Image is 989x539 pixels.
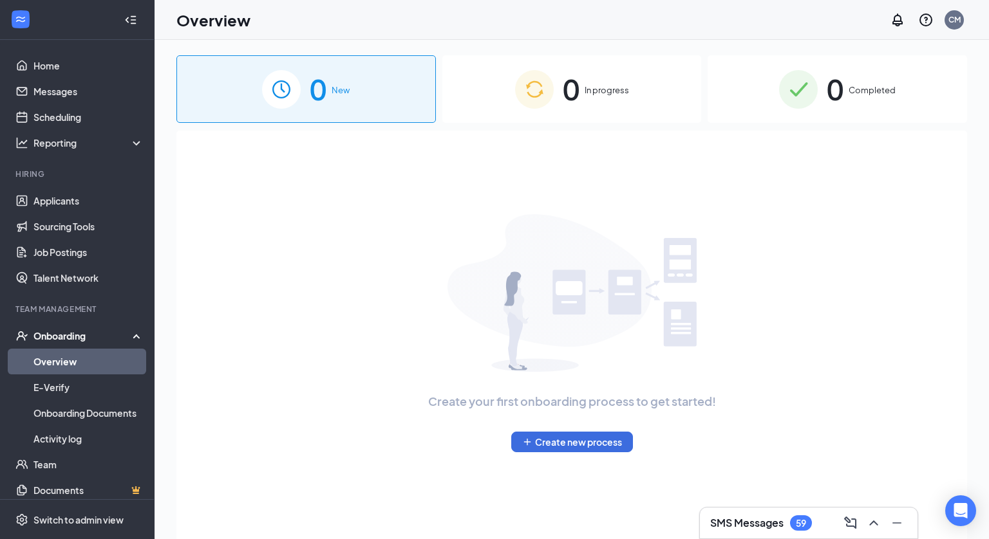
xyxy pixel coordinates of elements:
svg: Collapse [124,14,137,26]
h3: SMS Messages [710,516,784,530]
span: In progress [585,84,629,96]
div: Switch to admin view [33,513,124,526]
svg: WorkstreamLogo [14,13,27,26]
a: Messages [33,78,144,104]
span: Create your first onboarding process to get started! [428,392,716,410]
div: Reporting [33,136,144,149]
svg: Analysis [15,136,28,149]
span: 0 [827,67,843,111]
a: Job Postings [33,239,144,265]
div: Team Management [15,304,141,315]
span: Completed [849,84,896,96]
a: Applicants [33,188,144,214]
svg: Plus [522,437,532,447]
a: Activity log [33,426,144,452]
a: Sourcing Tools [33,214,144,239]
div: Open Intercom Messenger [945,495,976,526]
a: E-Verify [33,374,144,400]
span: New [332,84,350,96]
span: 0 [310,67,326,111]
svg: QuestionInfo [918,12,934,28]
svg: Settings [15,513,28,526]
a: Onboarding Documents [33,400,144,426]
button: Minimize [887,513,907,533]
span: 0 [563,67,579,111]
a: Home [33,53,144,78]
a: Talent Network [33,265,144,291]
div: Onboarding [33,329,133,342]
div: 59 [796,518,806,529]
div: CM [948,14,961,25]
svg: ChevronUp [866,515,881,531]
button: PlusCreate new process [511,432,633,452]
button: ChevronUp [863,513,884,533]
svg: Minimize [889,515,905,531]
a: Scheduling [33,104,144,130]
a: Overview [33,349,144,374]
svg: Notifications [890,12,905,28]
a: Team [33,452,144,477]
svg: UserCheck [15,329,28,342]
svg: ComposeMessage [843,515,858,531]
div: Hiring [15,169,141,179]
button: ComposeMessage [840,513,861,533]
a: DocumentsCrown [33,477,144,503]
h1: Overview [176,9,250,31]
